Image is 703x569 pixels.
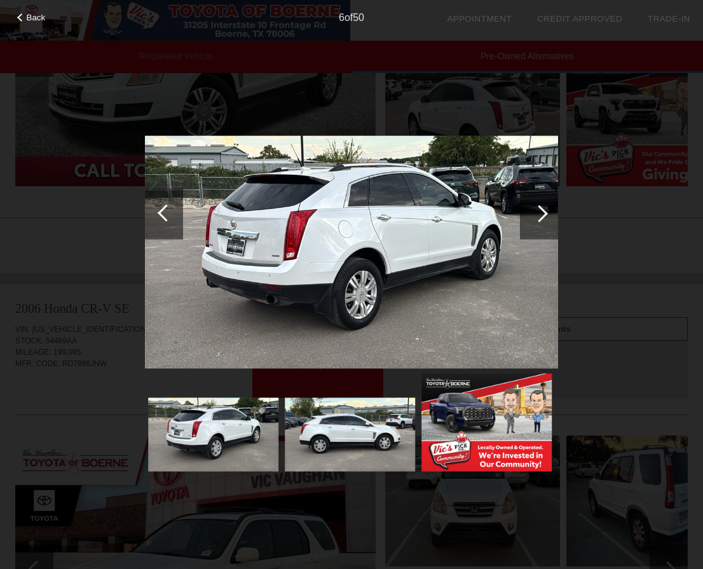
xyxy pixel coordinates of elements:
[27,13,46,22] span: Back
[447,14,512,24] a: Appointment
[421,374,552,472] img: image.aspx
[339,12,345,23] span: 6
[353,12,364,23] span: 50
[648,14,690,24] a: Trade-In
[537,14,622,24] a: Credit Approved
[145,136,558,369] img: image.aspx
[285,398,415,471] img: image.aspx
[148,398,278,471] img: image.aspx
